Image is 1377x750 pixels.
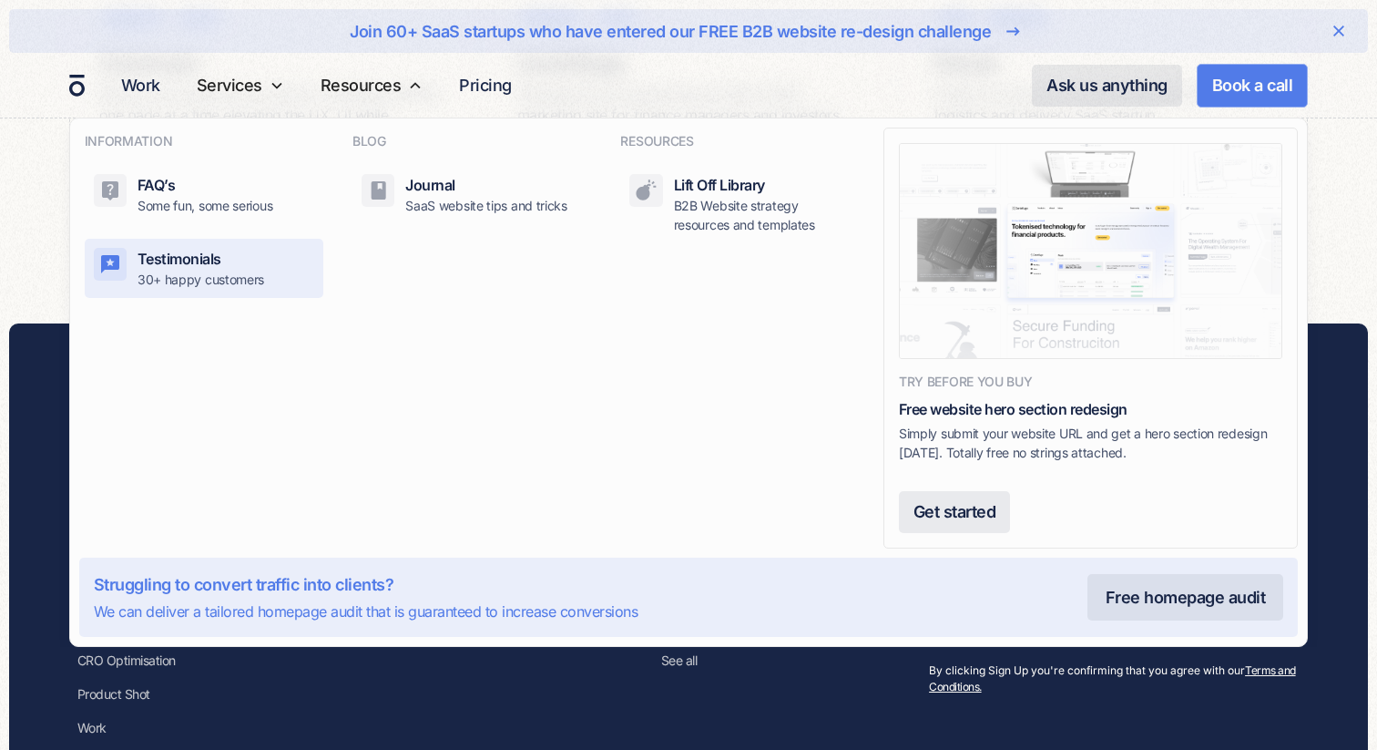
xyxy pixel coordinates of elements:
[899,374,1282,390] h4: TRY BEFORE YOU BUY
[77,643,176,677] a: CRO Optimisation
[321,73,402,98] div: Resources
[929,663,1296,693] a: Terms and Conditions.
[674,196,851,234] p: B2B Website strategy resources and templates
[94,572,394,597] div: Struggling to convert traffic into clients?
[67,16,1310,46] a: Join 60+ SaaS startups who have entered our FREE B2B website re-design challenge
[1197,64,1309,108] a: Book a call
[674,174,765,196] div: Lift Off Library
[1032,65,1182,107] a: Ask us anything
[899,491,1011,533] a: Get started
[899,424,1282,462] p: Simply submit your website URL and get a hero section redesign [DATE]. Totally free no strings at...
[138,196,272,215] p: Some fun, some serious
[1087,574,1284,621] a: Free homepage audit
[189,53,291,118] div: Services
[138,248,221,270] div: Testimonials
[313,53,431,118] div: Resources
[350,19,991,44] div: Join 60+ SaaS startups who have entered our FREE B2B website re-design challenge
[138,174,176,196] div: FAQ’s
[405,196,567,215] p: SaaS website tips and tricks
[138,270,264,289] p: 30+ happy customers
[452,67,519,103] a: Pricing
[661,643,698,677] a: See all
[929,663,1300,695] div: By clicking Sign Up you're confirming that you agree with our
[77,677,150,711] a: Product Shot
[85,239,323,298] a: Testimonials30+ happy customers
[620,133,859,149] h4: RESOURCES
[114,67,168,103] a: Work
[77,711,107,745] a: Work
[352,133,591,149] h4: BLOG
[85,133,323,149] h4: INFORMATION
[899,391,1282,469] a: Free website hero section redesignSimply submit your website URL and get a hero section redesign ...
[197,73,262,98] div: Services
[899,398,1282,420] div: Free website hero section redesign
[405,174,455,196] div: Journal
[94,601,638,622] div: We can deliver a tailored homepage audit that is guaranteed to increase conversions
[69,74,85,98] a: home
[352,164,591,223] a: JournalSaaS website tips and tricks
[85,164,323,223] a: FAQ’sSome fun, some serious
[620,164,859,242] a: Lift Off LibraryB2B Website strategy resources and templates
